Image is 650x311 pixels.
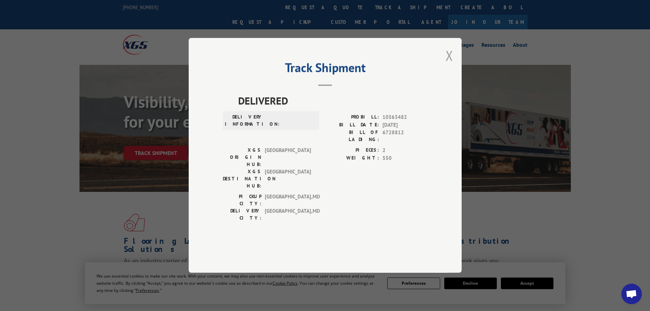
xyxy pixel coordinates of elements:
button: Close modal [446,46,453,65]
span: [GEOGRAPHIC_DATA] [265,147,311,168]
div: Open chat [621,284,642,304]
label: BILL OF LADING: [325,129,379,143]
label: XGS ORIGIN HUB: [223,147,261,168]
label: PIECES: [325,147,379,155]
span: [GEOGRAPHIC_DATA] , MD [265,193,311,208]
label: PICKUP CITY: [223,193,261,208]
span: [GEOGRAPHIC_DATA] , MD [265,208,311,222]
label: WEIGHT: [325,154,379,162]
span: [DATE] [382,121,428,129]
span: [GEOGRAPHIC_DATA] [265,168,311,190]
span: 550 [382,154,428,162]
label: XGS DESTINATION HUB: [223,168,261,190]
label: DELIVERY INFORMATION: [225,114,263,128]
h2: Track Shipment [223,63,428,76]
label: DELIVERY CITY: [223,208,261,222]
span: 6728812 [382,129,428,143]
label: PROBILL: [325,114,379,122]
span: DELIVERED [238,93,428,109]
label: BILL DATE: [325,121,379,129]
span: 10563482 [382,114,428,122]
span: 2 [382,147,428,155]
